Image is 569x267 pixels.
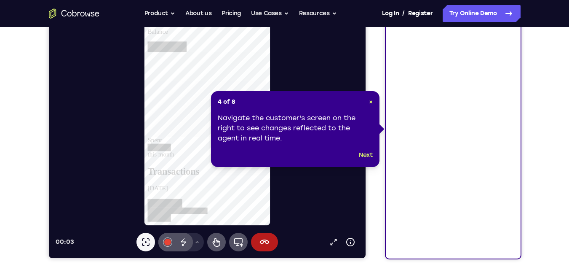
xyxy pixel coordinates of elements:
[369,98,373,106] button: Close Tour
[359,150,373,160] button: Next
[408,5,433,22] a: Register
[443,5,521,22] a: Try Online Demo
[382,5,399,22] a: Log In
[49,8,99,19] a: Go to the home page
[222,5,241,22] a: Pricing
[402,8,405,19] span: /
[218,113,373,143] div: Navigate the customer's screen on the right to see changes reflected to the agent in real time.
[251,5,289,22] button: Use Cases
[369,98,373,105] span: ×
[299,5,337,22] button: Resources
[185,5,211,22] a: About us
[218,98,235,106] span: 4 of 8
[144,5,176,22] button: Product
